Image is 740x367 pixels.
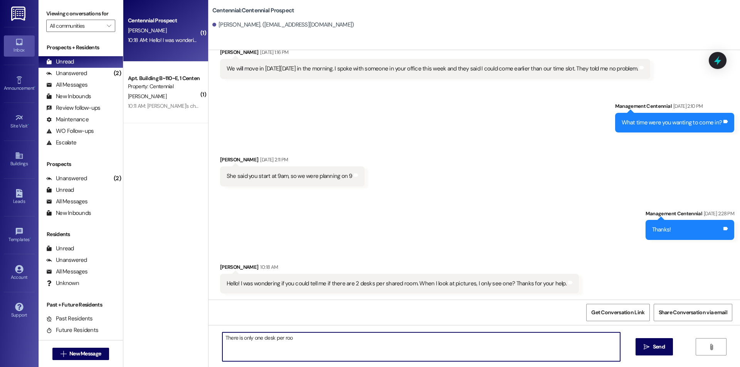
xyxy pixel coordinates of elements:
div: Unanswered [46,174,87,183]
button: Send [636,338,673,355]
div: Unread [46,186,74,194]
div: Review follow-ups [46,104,100,112]
div: [DATE] 2:10 PM [671,102,703,110]
span: [PERSON_NAME] [128,27,166,34]
button: Share Conversation via email [654,304,732,321]
div: [DATE] 2:28 PM [702,209,734,218]
a: Buildings [4,149,35,170]
div: Hello! I was wondering if you could tell me if there are 2 desks per shared room. When I look at ... [227,280,567,288]
span: Send [653,343,665,351]
div: [DATE] 2:11 PM [258,156,288,164]
img: ResiDesk Logo [11,7,27,21]
i:  [107,23,111,29]
div: Future Residents [46,326,98,334]
span: [PERSON_NAME] [128,93,166,100]
span: New Message [69,350,101,358]
div: Thanks! [652,226,671,234]
div: Prospects + Residents [39,44,123,52]
div: [PERSON_NAME] [220,48,651,59]
div: Unread [46,58,74,66]
div: Past Residents [46,315,93,323]
div: Management Centennial [615,102,735,113]
span: • [30,236,31,241]
div: Centennial Prospect [128,17,199,25]
div: Prospects [39,160,123,168]
div: WO Follow-ups [46,127,94,135]
div: Apt. Building B~110~E, 1 Centennial Guarantors [128,74,199,82]
div: [PERSON_NAME] [220,263,579,274]
a: Inbox [4,35,35,56]
textarea: There is only one desk per roo [222,332,620,361]
span: Share Conversation via email [659,308,727,317]
div: Past + Future Residents [39,301,123,309]
div: All Messages [46,268,87,276]
span: Get Conversation Link [591,308,644,317]
i:  [61,351,66,357]
div: 10:11 AM: [PERSON_NAME]'s check will go to the same address. [128,102,267,109]
div: Property: Centennial [128,82,199,90]
div: [DATE] 1:16 PM [258,48,288,56]
button: New Message [52,348,109,360]
input: All communities [50,20,103,32]
div: All Messages [46,81,87,89]
i:  [644,344,649,350]
div: [PERSON_NAME] [220,156,365,166]
div: New Inbounds [46,92,91,101]
div: We will move in [DATE][DATE] in the morning. I spoke with someone in your office this week and th... [227,65,638,73]
div: (2) [112,67,123,79]
a: Templates • [4,225,35,246]
div: Residents [39,230,123,238]
a: Support [4,300,35,321]
div: All Messages [46,198,87,206]
i:  [708,344,714,350]
a: Site Visit • [4,111,35,132]
div: 10:18 AM [258,263,278,271]
span: • [28,122,29,127]
label: Viewing conversations for [46,8,115,20]
a: Leads [4,187,35,208]
div: What time were you wanting to come in? [622,119,722,127]
b: Centennial: Centennial Prospect [212,7,294,15]
div: New Inbounds [46,209,91,217]
span: • [34,84,35,90]
div: Escalate [46,139,76,147]
div: Unknown [46,279,79,287]
div: Unanswered [46,256,87,264]
div: (2) [112,173,123,184]
div: 10:18 AM: Hello! I was wondering if you could tell me if there are 2 desks per shared room. When ... [128,37,461,44]
div: She said you start at 9am, so we were planning on 9 [227,172,352,180]
div: Maintenance [46,116,89,124]
div: Unread [46,245,74,253]
button: Get Conversation Link [586,304,649,321]
div: Unanswered [46,69,87,77]
a: Account [4,263,35,283]
div: [PERSON_NAME]. ([EMAIL_ADDRESS][DOMAIN_NAME]) [212,21,354,29]
div: Management Centennial [646,209,734,220]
